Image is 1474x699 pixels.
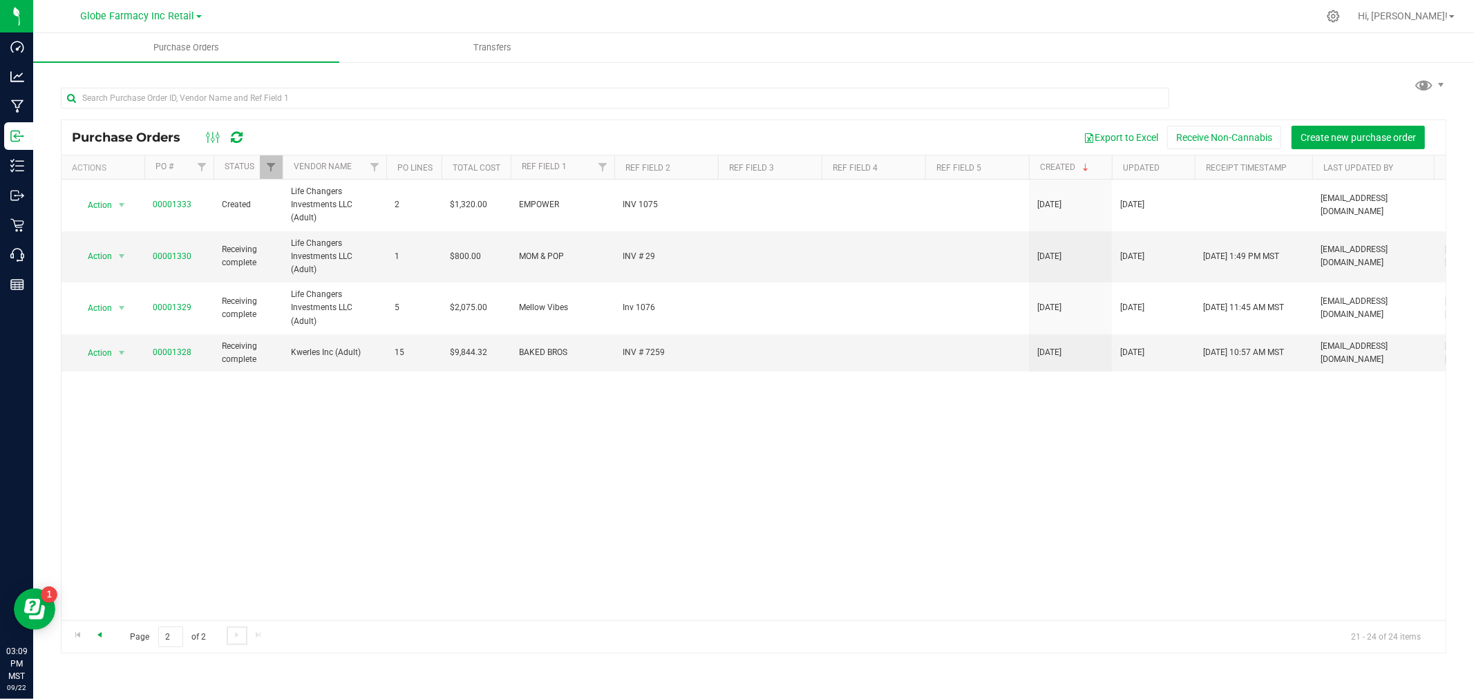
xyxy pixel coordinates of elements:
[936,163,981,173] a: Ref Field 5
[153,347,191,357] a: 00001328
[1321,192,1428,218] span: [EMAIL_ADDRESS][DOMAIN_NAME]
[1206,163,1287,173] a: Receipt Timestamp
[450,301,487,314] span: $2,075.00
[33,33,339,62] a: Purchase Orders
[450,346,487,359] span: $9,844.32
[1340,626,1432,647] span: 21 - 24 of 24 items
[222,295,274,321] span: Receiving complete
[10,278,24,291] inline-svg: Reports
[397,163,433,173] a: PO Lines
[191,155,214,179] a: Filter
[623,301,710,314] span: Inv 1076
[623,346,710,359] span: INV # 7259
[113,298,131,318] span: select
[10,70,24,84] inline-svg: Analytics
[1358,10,1448,21] span: Hi, [PERSON_NAME]!
[1167,126,1281,149] button: Receive Non-Cannabis
[61,88,1169,108] input: Search Purchase Order ID, Vendor Name and Ref Field 1
[395,250,433,263] span: 1
[1323,163,1393,173] a: Last Updated By
[10,129,24,143] inline-svg: Inbound
[623,198,710,211] span: INV 1075
[623,250,710,263] span: INV # 29
[519,198,606,211] span: EMPOWER
[89,626,109,645] a: Go to the previous page
[1321,295,1428,321] span: [EMAIL_ADDRESS][DOMAIN_NAME]
[729,163,774,173] a: Ref Field 3
[10,218,24,232] inline-svg: Retail
[14,588,55,630] iframe: Resource center
[453,163,500,173] a: Total Cost
[1321,340,1428,366] span: [EMAIL_ADDRESS][DOMAIN_NAME]
[75,298,113,318] span: Action
[1203,250,1279,263] span: [DATE] 1:49 PM MST
[10,159,24,173] inline-svg: Inventory
[1040,162,1091,172] a: Created
[395,346,433,359] span: 15
[113,343,131,363] span: select
[6,682,27,693] p: 09/22
[75,195,113,215] span: Action
[222,198,274,211] span: Created
[75,343,113,363] span: Action
[1292,126,1425,149] button: Create new purchase order
[294,162,352,171] a: Vendor Name
[519,301,606,314] span: Mellow Vibes
[41,586,57,603] iframe: Resource center unread badge
[10,99,24,113] inline-svg: Manufacturing
[1075,126,1167,149] button: Export to Excel
[6,645,27,682] p: 03:09 PM MST
[153,303,191,312] a: 00001329
[1037,301,1061,314] span: [DATE]
[75,247,113,266] span: Action
[291,346,378,359] span: Kwerles Inc (Adult)
[10,189,24,202] inline-svg: Outbound
[153,200,191,209] a: 00001333
[450,198,487,211] span: $1,320.00
[625,163,670,173] a: Ref Field 2
[291,288,378,328] span: Life Changers Investments LLC (Adult)
[72,163,139,173] div: Actions
[1321,243,1428,269] span: [EMAIL_ADDRESS][DOMAIN_NAME]
[455,41,530,54] span: Transfers
[10,40,24,54] inline-svg: Dashboard
[1120,301,1144,314] span: [DATE]
[1301,132,1416,143] span: Create new purchase order
[339,33,645,62] a: Transfers
[363,155,386,179] a: Filter
[1123,163,1160,173] a: Updated
[1203,346,1284,359] span: [DATE] 10:57 AM MST
[1037,346,1061,359] span: [DATE]
[72,130,194,145] span: Purchase Orders
[153,251,191,261] a: 00001330
[222,243,274,269] span: Receiving complete
[158,626,183,648] input: 2
[1120,198,1144,211] span: [DATE]
[260,155,283,179] a: Filter
[522,162,567,171] a: Ref Field 1
[519,346,606,359] span: BAKED BROS
[1120,346,1144,359] span: [DATE]
[113,195,131,215] span: select
[592,155,614,179] a: Filter
[68,626,88,645] a: Go to the first page
[1037,250,1061,263] span: [DATE]
[10,248,24,262] inline-svg: Call Center
[225,162,254,171] a: Status
[222,340,274,366] span: Receiving complete
[1037,198,1061,211] span: [DATE]
[135,41,238,54] span: Purchase Orders
[519,250,606,263] span: MOM & POP
[395,198,433,211] span: 2
[291,237,378,277] span: Life Changers Investments LLC (Adult)
[1203,301,1284,314] span: [DATE] 11:45 AM MST
[395,301,433,314] span: 5
[450,250,481,263] span: $800.00
[1325,10,1342,23] div: Manage settings
[155,162,173,171] a: PO #
[1120,250,1144,263] span: [DATE]
[81,10,195,22] span: Globe Farmacy Inc Retail
[833,163,878,173] a: Ref Field 4
[118,626,218,648] span: Page of 2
